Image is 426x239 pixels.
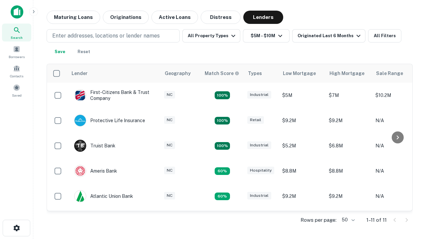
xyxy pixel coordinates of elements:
span: Saved [12,93,22,98]
div: NC [164,192,175,199]
div: First-citizens Bank & Trust Company [74,89,154,101]
button: Enter addresses, locations or lender names [47,29,180,42]
div: Geography [165,69,191,77]
div: Atlantic Union Bank [74,190,133,202]
th: High Mortgage [325,64,372,83]
div: Lender [72,69,88,77]
td: $5M [279,83,325,108]
a: Contacts [2,62,31,80]
img: picture [75,191,86,202]
div: Matching Properties: 1, hasApolloMatch: undefined [215,167,230,175]
div: Protective Life Insurance [74,115,145,126]
div: Low Mortgage [283,69,316,77]
div: Industrial [247,91,271,99]
td: $6.8M [325,133,372,158]
th: Lender [68,64,161,83]
span: Contacts [10,73,23,79]
h6: Match Score [205,70,238,77]
td: $6.3M [279,209,325,234]
img: picture [75,90,86,101]
div: Industrial [247,141,271,149]
button: Lenders [243,11,283,24]
div: Matching Properties: 3, hasApolloMatch: undefined [215,142,230,150]
button: Save your search to get updates of matches that match your search criteria. [49,45,71,58]
td: $5.2M [279,133,325,158]
a: Search [2,24,31,41]
p: Rows per page: [301,216,336,224]
p: 1–11 of 11 [366,216,387,224]
span: Search [11,35,23,40]
img: capitalize-icon.png [11,5,23,19]
a: Saved [2,81,31,99]
div: Retail [247,116,264,124]
th: Capitalize uses an advanced AI algorithm to match your search with the best lender. The match sco... [201,64,244,83]
td: $8.8M [325,158,372,184]
a: Borrowers [2,43,31,61]
div: Ameris Bank [74,165,117,177]
img: picture [75,165,86,177]
button: All Property Types [182,29,240,42]
button: Reset [73,45,95,58]
td: $7M [325,83,372,108]
th: Types [244,64,279,83]
div: Matching Properties: 2, hasApolloMatch: undefined [215,91,230,99]
span: Borrowers [9,54,25,59]
p: T B [77,142,84,149]
p: Enter addresses, locations or lender names [52,32,160,40]
img: picture [75,115,86,126]
div: 50 [339,215,356,225]
td: $9.2M [279,184,325,209]
div: Sale Range [376,69,403,77]
div: Industrial [247,192,271,199]
div: NC [164,91,175,99]
td: $8.8M [279,158,325,184]
th: Low Mortgage [279,64,325,83]
div: High Mortgage [329,69,364,77]
div: Truist Bank [74,140,115,152]
button: Distress [201,11,241,24]
div: Matching Properties: 1, hasApolloMatch: undefined [215,193,230,200]
div: Types [248,69,262,77]
div: Matching Properties: 2, hasApolloMatch: undefined [215,117,230,125]
button: Active Loans [151,11,198,24]
iframe: Chat Widget [393,186,426,218]
div: Capitalize uses an advanced AI algorithm to match your search with the best lender. The match sco... [205,70,239,77]
td: $9.2M [325,184,372,209]
td: $6.3M [325,209,372,234]
button: All Filters [368,29,401,42]
th: Geography [161,64,201,83]
button: Originations [103,11,149,24]
button: Originated Last 6 Months [292,29,365,42]
div: NC [164,116,175,124]
td: $9.2M [279,108,325,133]
td: $9.2M [325,108,372,133]
div: NC [164,141,175,149]
button: $5M - $10M [243,29,290,42]
button: Maturing Loans [47,11,100,24]
div: Hospitality [247,167,274,174]
div: Originated Last 6 Months [298,32,362,40]
div: NC [164,167,175,174]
